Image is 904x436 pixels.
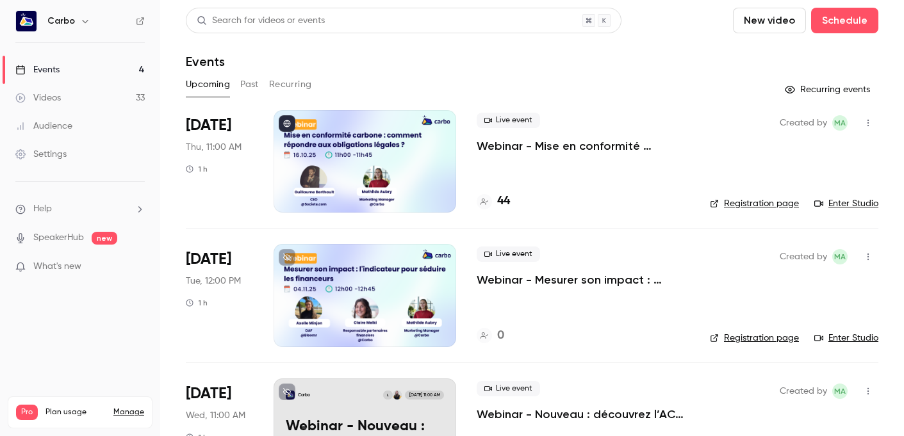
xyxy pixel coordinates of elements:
[710,332,799,344] a: Registration page
[779,79,878,100] button: Recurring events
[197,14,325,28] div: Search for videos or events
[92,232,117,245] span: new
[186,141,242,154] span: Thu, 11:00 AM
[33,231,84,245] a: SpeakerHub
[186,249,231,270] span: [DATE]
[186,115,231,136] span: [DATE]
[15,92,61,104] div: Videos
[15,148,67,161] div: Settings
[477,272,689,287] a: Webinar - Mesurer son impact : l'indicateur pour séduire les financeurs
[497,327,504,344] h4: 0
[16,11,37,31] img: Carbo
[186,298,208,308] div: 1 h
[47,15,75,28] h6: Carbo
[477,138,689,154] a: Webinar - Mise en conformité carbone : comment répondre aux obligations légales en 2025 ?
[393,391,402,400] img: Mathilde AUBRY
[477,327,504,344] a: 0
[477,246,540,262] span: Live event
[269,74,312,95] button: Recurring
[33,202,52,216] span: Help
[834,115,846,131] span: MA
[298,392,310,398] p: Carbo
[834,384,846,399] span: MA
[186,164,208,174] div: 1 h
[186,384,231,404] span: [DATE]
[780,249,827,264] span: Created by
[814,332,878,344] a: Enter Studio
[477,407,689,422] a: Webinar - Nouveau : découvrez l’ACV [PERSON_NAME] assistée par [PERSON_NAME]
[477,193,510,210] a: 44
[405,391,443,400] span: [DATE] 11:00 AM
[834,249,846,264] span: MA
[477,381,540,396] span: Live event
[15,202,145,216] li: help-dropdown-opener
[240,74,259,95] button: Past
[186,409,245,422] span: Wed, 11:00 AM
[45,407,106,417] span: Plan usage
[814,197,878,210] a: Enter Studio
[832,249,848,264] span: Mathilde Aubry
[382,390,393,400] div: L
[186,275,241,287] span: Tue, 12:00 PM
[186,54,225,69] h1: Events
[710,197,799,210] a: Registration page
[780,115,827,131] span: Created by
[832,115,848,131] span: Mathilde Aubry
[16,405,38,420] span: Pro
[811,8,878,33] button: Schedule
[832,384,848,399] span: Mathilde Aubry
[780,384,827,399] span: Created by
[15,63,60,76] div: Events
[186,110,253,213] div: Oct 16 Thu, 11:00 AM (Europe/Paris)
[33,260,81,273] span: What's new
[113,407,144,417] a: Manage
[733,8,806,33] button: New video
[186,74,230,95] button: Upcoming
[477,113,540,128] span: Live event
[497,193,510,210] h4: 44
[129,261,145,273] iframe: Noticeable Trigger
[15,120,72,133] div: Audience
[186,244,253,346] div: Nov 4 Tue, 12:00 PM (Europe/Paris)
